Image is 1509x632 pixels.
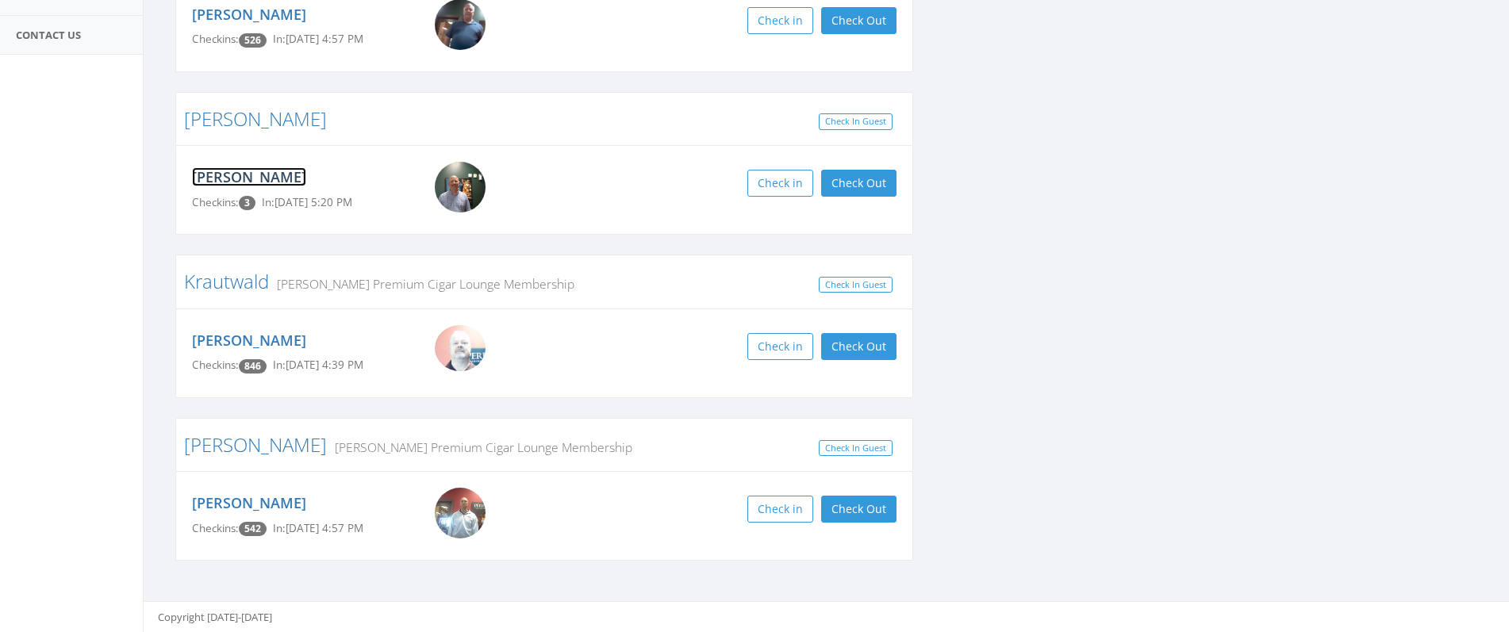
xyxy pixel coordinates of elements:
button: Check Out [821,170,897,197]
span: In: [DATE] 5:20 PM [262,195,352,209]
button: Check Out [821,496,897,523]
span: Checkin count [239,522,267,536]
button: Check in [747,7,813,34]
span: Checkin count [239,196,255,210]
a: [PERSON_NAME] [192,331,306,350]
img: Wadw_Hubbard.png [435,162,486,213]
span: In: [DATE] 4:39 PM [273,358,363,372]
span: Checkins: [192,195,239,209]
span: Checkins: [192,358,239,372]
span: Checkins: [192,521,239,535]
span: Contact Us [16,28,81,42]
a: [PERSON_NAME] [184,105,327,132]
img: WIN_20200824_14_20_23_Pro.jpg [435,325,486,372]
a: [PERSON_NAME] [192,167,306,186]
a: [PERSON_NAME] [192,493,306,512]
a: Check In Guest [819,277,893,293]
span: In: [DATE] 4:57 PM [273,32,363,46]
span: Checkin count [239,359,267,373]
button: Check Out [821,7,897,34]
span: Checkins: [192,32,239,46]
button: Check in [747,333,813,360]
small: [PERSON_NAME] Premium Cigar Lounge Membership [327,439,632,456]
a: Krautwald [184,268,269,294]
a: Check In Guest [819,113,893,130]
button: Check in [747,496,813,523]
a: Check In Guest [819,440,893,457]
a: [PERSON_NAME] [184,431,327,458]
button: Check Out [821,333,897,360]
img: Justin_Ward.png [435,488,486,538]
span: Checkin count [239,33,267,48]
a: [PERSON_NAME] [192,5,306,24]
button: Check in [747,170,813,197]
small: [PERSON_NAME] Premium Cigar Lounge Membership [269,275,574,293]
span: In: [DATE] 4:57 PM [273,521,363,535]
